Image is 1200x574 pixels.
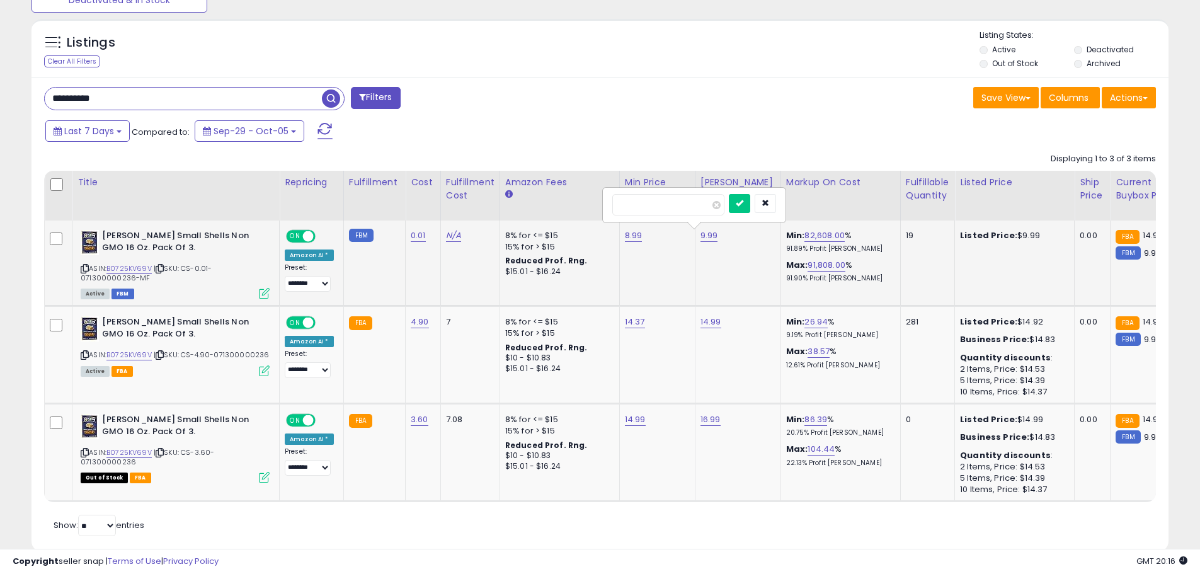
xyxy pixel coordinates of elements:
span: FBM [111,289,134,299]
div: % [786,444,891,467]
div: % [786,414,891,437]
div: Title [77,176,274,189]
span: 14.98 [1143,229,1163,241]
div: ASIN: [81,230,270,297]
a: N/A [446,229,461,242]
div: Cost [411,176,435,189]
b: Max: [786,345,808,357]
div: : [960,450,1065,461]
div: $14.83 [960,334,1065,345]
a: 14.99 [700,316,721,328]
div: [PERSON_NAME] [700,176,775,189]
div: 0.00 [1080,316,1100,328]
small: FBA [1116,230,1139,244]
button: Actions [1102,87,1156,108]
a: 91,808.00 [808,259,845,272]
div: $9.99 [960,230,1065,241]
div: Preset: [285,447,334,476]
a: 82,608.00 [804,229,844,242]
a: 14.99 [625,413,646,426]
div: 281 [906,316,945,328]
span: Columns [1049,91,1089,104]
div: Listed Price [960,176,1069,189]
small: FBA [349,414,372,428]
span: 9.99 [1144,431,1162,443]
div: $10 - $10.83 [505,353,610,364]
div: % [786,230,891,253]
b: Reduced Prof. Rng. [505,440,588,451]
span: All listings currently available for purchase on Amazon [81,366,110,377]
b: Listed Price: [960,316,1017,328]
div: $15.01 - $16.24 [505,364,610,374]
b: Business Price: [960,431,1029,443]
span: ON [287,318,303,328]
div: Markup on Cost [786,176,895,189]
img: 41VEAuiA20L._SL40_.jpg [81,230,99,255]
div: 8% for <= $15 [505,230,610,241]
div: $14.99 [960,414,1065,425]
p: 20.75% Profit [PERSON_NAME] [786,428,891,437]
div: 0 [906,414,945,425]
span: 9.99 [1144,333,1162,345]
div: Displaying 1 to 3 of 3 items [1051,153,1156,165]
h5: Listings [67,34,115,52]
div: Preset: [285,263,334,292]
small: Amazon Fees. [505,189,513,200]
a: 3.60 [411,413,428,426]
b: Reduced Prof. Rng. [505,255,588,266]
span: 14.98 [1143,413,1163,425]
span: 14.98 [1143,316,1163,328]
span: | SKU: CS-3.60-071300000236 [81,447,214,466]
div: $14.83 [960,432,1065,443]
div: 5 Items, Price: $14.39 [960,375,1065,386]
span: | SKU: CS-4.90-071300000236 [154,350,270,360]
div: $15.01 - $16.24 [505,461,610,472]
label: Deactivated [1087,44,1134,55]
label: Active [992,44,1015,55]
img: 41VEAuiA20L._SL40_.jpg [81,316,99,342]
a: 9.99 [700,229,718,242]
a: 14.37 [625,316,645,328]
span: Compared to: [132,126,190,138]
div: 2 Items, Price: $14.53 [960,461,1065,473]
small: FBA [349,316,372,330]
span: OFF [314,318,334,328]
div: Fulfillment [349,176,400,189]
span: Show: entries [54,519,144,531]
a: 8.99 [625,229,643,242]
b: Min: [786,413,805,425]
p: 12.61% Profit [PERSON_NAME] [786,361,891,370]
a: Privacy Policy [163,555,219,567]
b: Min: [786,229,805,241]
div: Min Price [625,176,690,189]
div: Fulfillment Cost [446,176,494,202]
div: 7.08 [446,414,490,425]
b: [PERSON_NAME] Small Shells Non GMO 16 Oz. Pack Of 3. [102,414,255,440]
div: 2 Items, Price: $14.53 [960,364,1065,375]
b: [PERSON_NAME] Small Shells Non GMO 16 Oz. Pack Of 3. [102,316,255,343]
span: All listings currently available for purchase on Amazon [81,289,110,299]
div: Ship Price [1080,176,1105,202]
th: The percentage added to the cost of goods (COGS) that forms the calculator for Min & Max prices. [780,171,900,221]
div: seller snap | | [13,556,219,568]
button: Last 7 Days [45,120,130,142]
a: 16.99 [700,413,721,426]
a: B0725KV69V [106,447,152,458]
span: 2025-10-13 20:16 GMT [1136,555,1187,567]
b: Max: [786,443,808,455]
div: ASIN: [81,316,270,375]
div: $10 - $10.83 [505,451,610,461]
div: 19 [906,230,945,241]
span: | SKU: CS-0.01-071300000236-MF [81,263,212,282]
a: B0725KV69V [106,350,152,360]
b: Quantity discounts [960,352,1051,364]
a: 26.94 [804,316,828,328]
small: FBM [1116,430,1140,444]
span: ON [287,231,303,242]
div: 10 Items, Price: $14.37 [960,386,1065,398]
div: 8% for <= $15 [505,316,610,328]
p: 91.89% Profit [PERSON_NAME] [786,244,891,253]
div: Fulfillable Quantity [906,176,949,202]
small: FBM [349,229,374,242]
div: Amazon AI * [285,433,334,445]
